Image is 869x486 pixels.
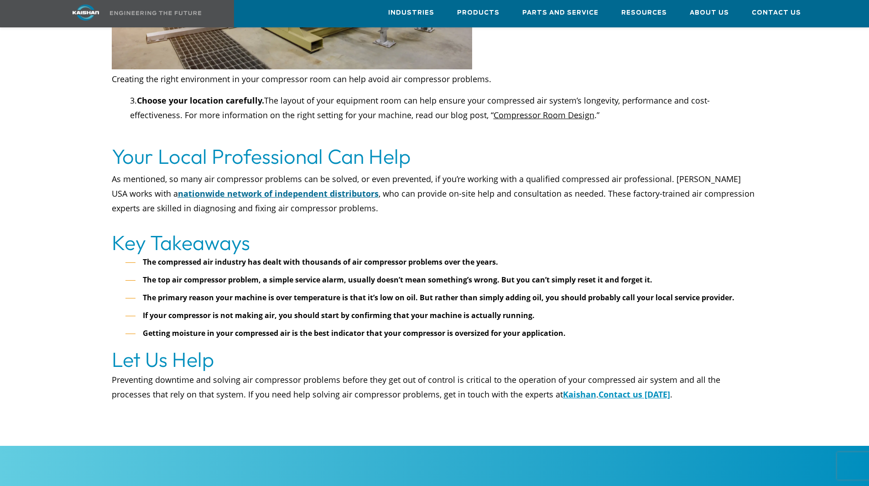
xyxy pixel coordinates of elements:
[52,5,120,21] img: kaishan logo
[143,310,535,320] b: If your compressor is not making air, you should start by confirming that your machine is actuall...
[112,230,758,256] h2: Key Takeaways
[112,372,758,402] p: Preventing downtime and solving air compressor problems before they get out of control is critica...
[178,188,379,199] a: nationwide network of independent distributors
[112,144,758,169] h2: Your Local Professional Can Help
[621,8,667,18] span: Resources
[143,293,734,303] b: The primary reason your machine is over temperature is that it’s low on oil. But rather than simp...
[112,347,758,372] h2: Let Us Help
[522,0,598,25] a: Parts and Service
[110,11,201,15] img: Engineering the future
[112,72,758,86] p: Creating the right environment in your compressor room can help avoid air compressor problems.
[752,8,801,18] span: Contact Us
[563,389,596,400] a: Kaishan
[598,389,670,400] a: Contact us [DATE]
[143,328,566,338] b: Getting moisture in your compressed air is the best indicator that your compressor is oversized f...
[594,110,599,120] span: .”
[143,257,498,267] b: The compressed air industry has dealt with thousands of air compressor problems over the years.
[690,0,729,25] a: About Us
[457,8,500,18] span: Products
[752,0,801,25] a: Contact Us
[522,8,598,18] span: Parts and Service
[621,0,667,25] a: Resources
[494,110,594,120] u: Compressor Room Design
[457,0,500,25] a: Products
[690,8,729,18] span: About Us
[143,275,652,285] b: The top air compressor problem, a simple service alarm, usually doesn’t mean something’s wrong. B...
[112,172,758,230] p: As mentioned, so many air compressor problems can be solved, or even prevented, if you’re working...
[130,95,710,120] span: 3. The layout of your equipment room can help ensure your compressed air system’s longevity, perf...
[388,8,434,18] span: Industries
[388,0,434,25] a: Industries
[137,95,264,106] strong: Choose your location carefully.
